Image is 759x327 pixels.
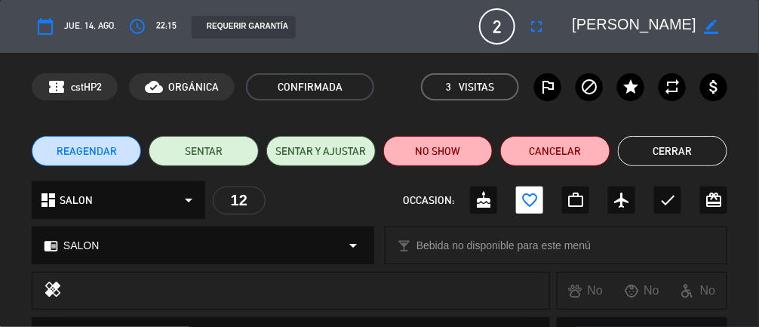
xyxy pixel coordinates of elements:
[580,78,598,96] i: block
[246,73,374,100] span: CONFIRMADA
[383,136,493,166] button: NO SHOW
[705,191,723,209] i: card_giftcard
[521,191,539,209] i: favorite_border
[128,17,146,35] i: access_time
[192,16,296,39] div: REQUERIR GARANTÍA
[44,280,62,301] i: healing
[156,19,177,34] span: 22:15
[124,13,151,40] button: access_time
[479,8,515,45] span: 2
[705,20,719,34] i: border_color
[145,78,163,96] i: cloud_done
[32,136,141,166] button: REAGENDAR
[180,191,198,209] i: arrow_drop_down
[622,78,640,96] i: star
[523,13,550,40] button: fullscreen
[663,78,681,96] i: repeat
[344,236,362,255] i: arrow_drop_down
[213,187,266,214] div: 12
[44,239,58,253] i: chrome_reader_mode
[60,192,93,209] span: SALON
[149,136,258,166] button: SENTAR
[614,281,671,301] div: No
[618,136,727,166] button: Cerrar
[71,79,102,96] span: cstHP2
[32,13,59,40] button: calendar_today
[48,78,66,96] span: confirmation_number
[500,136,610,166] button: Cancelar
[475,191,493,209] i: cake
[168,79,219,96] span: ORGÁNICA
[659,191,677,209] i: check
[613,191,631,209] i: airplanemode_active
[57,143,117,159] span: REAGENDAR
[446,79,451,96] span: 3
[63,237,99,255] span: SALON
[39,191,57,209] i: dashboard
[403,192,454,209] span: OCCASION:
[36,17,54,35] i: calendar_today
[705,78,723,96] i: attach_money
[539,78,557,96] i: outlined_flag
[397,239,411,253] i: local_bar
[670,281,727,301] div: No
[416,237,591,255] span: Bebida no disponible para este menú
[459,79,494,96] em: Visitas
[527,17,545,35] i: fullscreen
[558,281,614,301] div: No
[64,19,116,34] span: jue. 14, ago.
[567,191,585,209] i: work_outline
[266,136,376,166] button: SENTAR Y AJUSTAR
